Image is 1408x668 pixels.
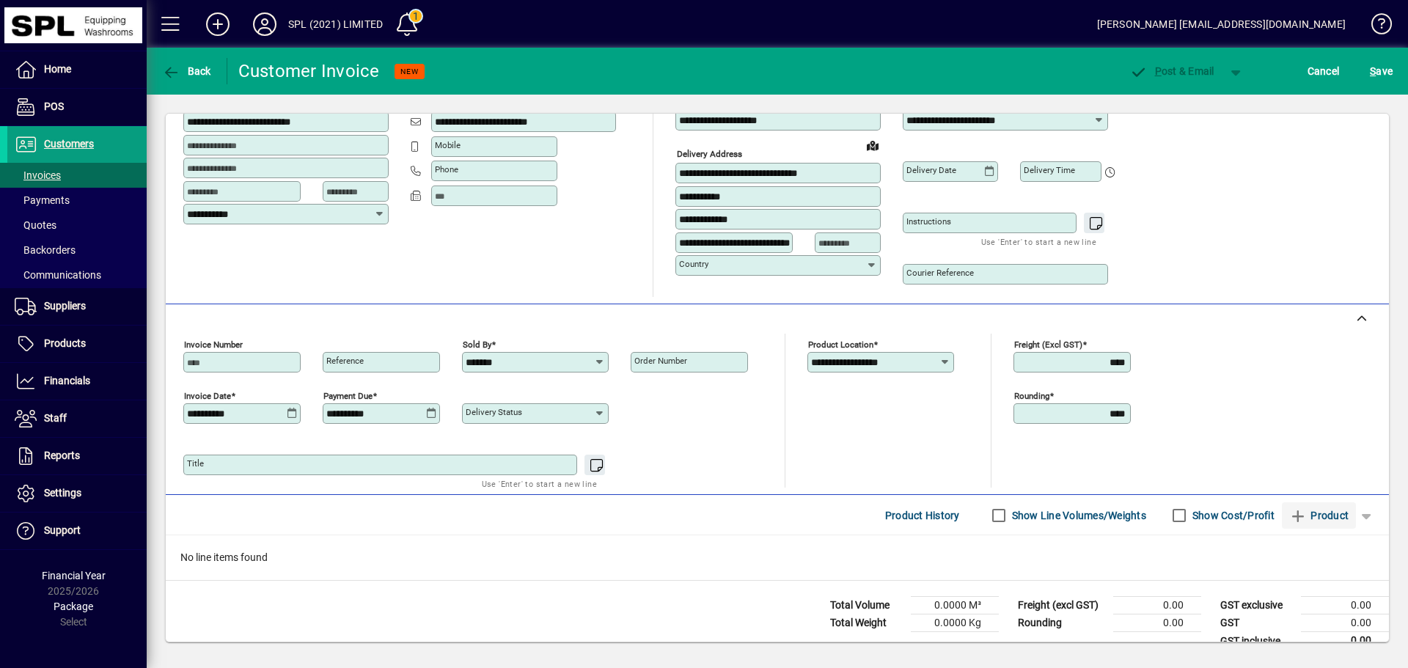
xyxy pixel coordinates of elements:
mat-label: Instructions [906,216,951,227]
td: 0.0000 M³ [911,597,999,614]
mat-label: Title [187,458,204,469]
span: Package [54,601,93,612]
span: ost & Email [1129,65,1214,77]
span: Invoices [15,169,61,181]
span: Communications [15,269,101,281]
span: Cancel [1308,59,1340,83]
mat-hint: Use 'Enter' to start a new line [981,233,1096,250]
mat-label: Courier Reference [906,268,974,278]
span: Back [162,65,211,77]
td: 0.00 [1113,597,1201,614]
mat-label: Invoice number [184,339,243,350]
span: ave [1370,59,1393,83]
a: Staff [7,400,147,437]
span: Customers [44,138,94,150]
mat-label: Invoice date [184,391,231,401]
mat-label: Phone [435,164,458,175]
a: Backorders [7,238,147,263]
a: Products [7,326,147,362]
a: View on map [861,133,884,157]
span: Support [44,524,81,536]
a: Reports [7,438,147,474]
td: 0.00 [1113,614,1201,632]
mat-label: Sold by [463,339,491,350]
button: Product [1282,502,1356,529]
div: No line items found [166,535,1389,580]
a: Support [7,513,147,549]
span: S [1370,65,1376,77]
td: GST [1213,614,1301,632]
span: Quotes [15,219,56,231]
td: Rounding [1011,614,1113,632]
a: Invoices [7,163,147,188]
span: Suppliers [44,300,86,312]
td: 0.00 [1301,597,1389,614]
button: Save [1366,58,1396,84]
button: Profile [241,11,288,37]
button: Cancel [1304,58,1343,84]
span: Products [44,337,86,349]
label: Show Line Volumes/Weights [1009,508,1146,523]
td: 0.0000 Kg [911,614,999,632]
a: Communications [7,263,147,287]
div: SPL (2021) LIMITED [288,12,383,36]
span: Payments [15,194,70,206]
a: Home [7,51,147,88]
td: Total Volume [823,597,911,614]
td: 0.00 [1301,632,1389,650]
span: Backorders [15,244,76,256]
span: Reports [44,449,80,461]
button: Back [158,58,215,84]
div: [PERSON_NAME] [EMAIL_ADDRESS][DOMAIN_NAME] [1097,12,1346,36]
mat-label: Payment due [323,391,373,401]
a: Financials [7,363,147,400]
mat-hint: Use 'Enter' to start a new line [482,475,597,492]
td: Total Weight [823,614,911,632]
button: Add [194,11,241,37]
td: Freight (excl GST) [1011,597,1113,614]
mat-label: Delivery time [1024,165,1075,175]
mat-label: Mobile [435,140,461,150]
a: Quotes [7,213,147,238]
a: Knowledge Base [1360,3,1390,51]
span: Product [1289,504,1349,527]
span: Product History [885,504,960,527]
app-page-header-button: Back [147,58,227,84]
mat-label: Country [679,259,708,269]
span: Financials [44,375,90,386]
button: Post & Email [1122,58,1222,84]
mat-label: Delivery date [906,165,956,175]
span: Financial Year [42,570,106,581]
mat-label: Freight (excl GST) [1014,339,1082,350]
td: 0.00 [1301,614,1389,632]
span: P [1155,65,1162,77]
a: POS [7,89,147,125]
span: Staff [44,412,67,424]
button: Product History [879,502,966,529]
span: Home [44,63,71,75]
span: POS [44,100,64,112]
mat-label: Rounding [1014,391,1049,401]
a: Payments [7,188,147,213]
a: Settings [7,475,147,512]
mat-label: Reference [326,356,364,366]
td: GST exclusive [1213,597,1301,614]
mat-label: Order number [634,356,687,366]
label: Show Cost/Profit [1189,508,1275,523]
span: Settings [44,487,81,499]
div: Customer Invoice [238,59,380,83]
td: GST inclusive [1213,632,1301,650]
a: Suppliers [7,288,147,325]
mat-label: Delivery status [466,407,522,417]
mat-label: Product location [808,339,873,350]
span: NEW [400,67,419,76]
